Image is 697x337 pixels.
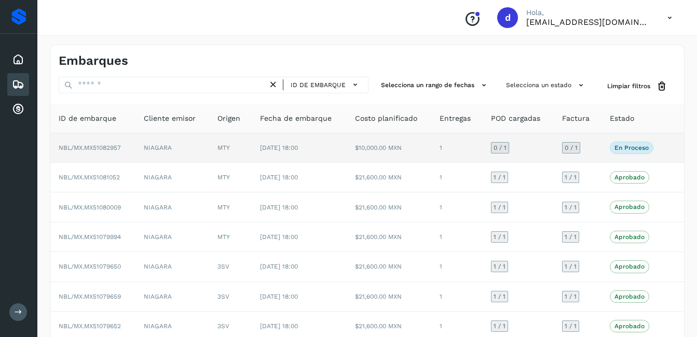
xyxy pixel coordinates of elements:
td: $21,600.00 MXN [347,163,432,192]
span: NBL/MX.MX51079650 [59,263,121,270]
span: 0 / 1 [494,145,507,151]
td: MTY [209,222,252,252]
span: NBL/MX.MX51079652 [59,322,121,330]
span: [DATE] 18:00 [260,144,298,151]
td: 1 [431,163,483,192]
span: Factura [562,113,590,124]
p: En proceso [614,144,649,151]
td: MTY [209,192,252,222]
p: Aprobado [614,322,645,330]
span: POD cargadas [491,113,540,124]
td: 3SV [209,282,252,312]
span: [DATE] 18:00 [260,204,298,211]
span: Entregas [440,113,471,124]
span: [DATE] 18:00 [260,174,298,181]
span: [DATE] 18:00 [260,293,298,300]
span: Origen [217,113,240,124]
span: Costo planificado [355,113,417,124]
td: 1 [431,133,483,163]
td: MTY [209,133,252,163]
span: 1 / 1 [494,293,505,300]
span: ID de embarque [291,80,346,90]
p: dcordero@grupoterramex.com [526,17,651,27]
span: 1 / 1 [494,204,505,210]
td: 1 [431,252,483,282]
span: 0 / 1 [565,145,578,151]
div: Embarques [7,73,29,96]
p: Aprobado [614,263,645,270]
span: 1 / 1 [565,204,577,210]
span: 1 / 1 [565,234,577,240]
p: Aprobado [614,293,645,300]
td: NIAGARA [135,192,209,222]
button: Selecciona un estado [502,77,591,94]
td: $21,600.00 MXN [347,252,432,282]
span: 1 / 1 [494,263,505,270]
span: ID de embarque [59,113,116,124]
span: [DATE] 18:00 [260,263,298,270]
button: ID de embarque [288,77,364,92]
div: Inicio [7,48,29,71]
td: 1 [431,192,483,222]
button: Selecciona un rango de fechas [377,77,494,94]
button: Limpiar filtros [599,77,676,96]
div: Cuentas por cobrar [7,98,29,121]
span: 1 / 1 [565,323,577,329]
td: $21,600.00 MXN [347,222,432,252]
span: 1 / 1 [565,263,577,270]
p: Hola, [526,8,651,17]
td: NIAGARA [135,222,209,252]
span: 1 / 1 [565,174,577,180]
span: 1 / 1 [494,323,505,329]
td: NIAGARA [135,282,209,312]
span: NBL/MX.MX51082957 [59,144,121,151]
span: NBL/MX.MX51081052 [59,174,120,181]
td: NIAGARA [135,163,209,192]
td: 1 [431,282,483,312]
span: NBL/MX.MX51080009 [59,204,121,211]
span: NBL/MX.MX51079994 [59,233,121,241]
p: Aprobado [614,203,645,210]
span: 1 / 1 [494,234,505,240]
p: Aprobado [614,174,645,181]
td: $21,600.00 MXN [347,192,432,222]
td: $21,600.00 MXN [347,282,432,312]
span: Cliente emisor [144,113,196,124]
h4: Embarques [59,53,128,68]
td: MTY [209,163,252,192]
span: [DATE] 18:00 [260,322,298,330]
span: Estado [610,113,634,124]
span: Limpiar filtros [607,81,650,91]
td: 1 [431,222,483,252]
span: Fecha de embarque [260,113,332,124]
td: $10,000.00 MXN [347,133,432,163]
td: 3SV [209,252,252,282]
td: NIAGARA [135,252,209,282]
td: NIAGARA [135,133,209,163]
span: NBL/MX.MX51079659 [59,293,121,300]
p: Aprobado [614,233,645,241]
span: 1 / 1 [494,174,505,180]
span: [DATE] 18:00 [260,233,298,241]
span: 1 / 1 [565,293,577,300]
